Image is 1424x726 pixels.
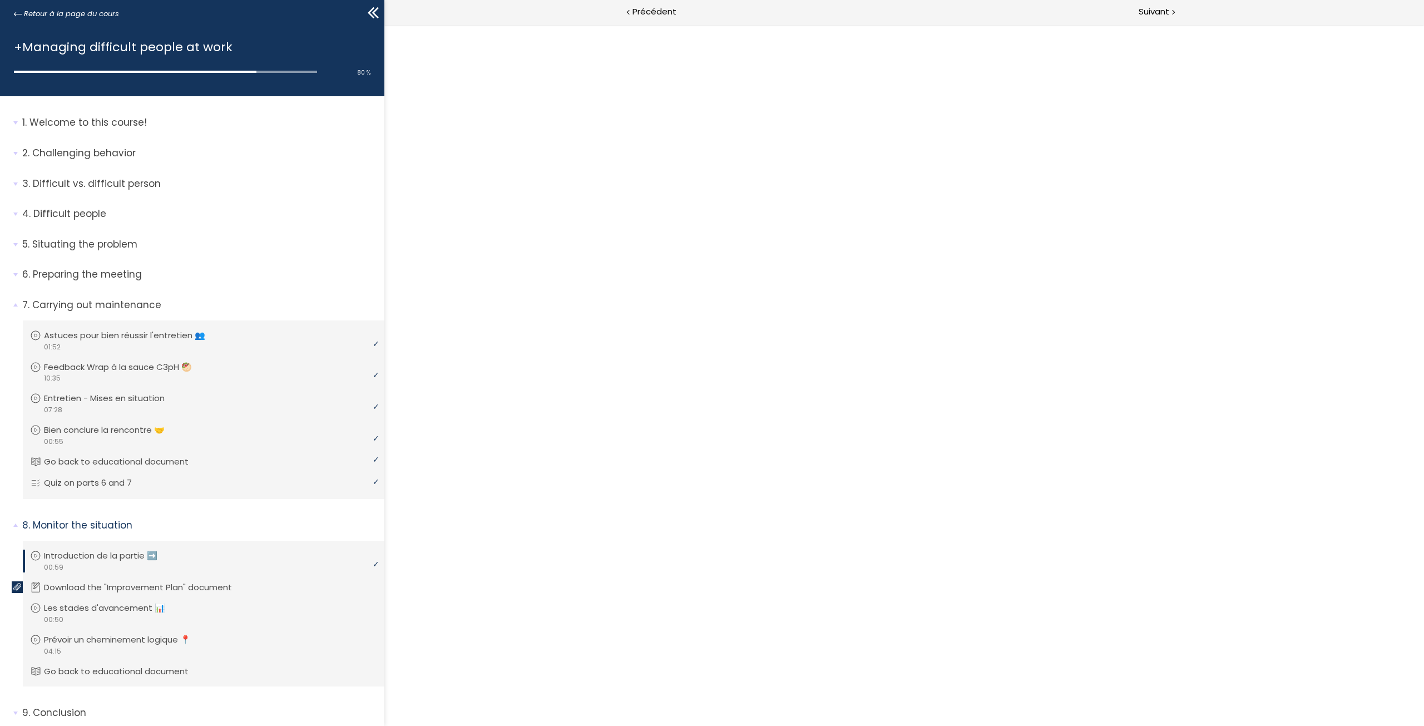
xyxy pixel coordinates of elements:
p: Situating the problem [22,238,376,251]
span: 2. [22,146,29,160]
a: Retour à la page du cours [14,8,119,20]
span: 5. [22,238,29,251]
p: Go back to educational document [44,456,205,468]
p: Astuces pour bien réussir l'entretien 👥 [44,329,222,342]
span: 00:55 [43,437,63,447]
p: Introduction de la partie ➡️ [44,550,174,562]
span: 07:28 [43,405,62,415]
span: 10:35 [43,373,61,383]
p: Challenging behavior [22,146,376,160]
span: 7. [22,298,29,312]
p: Difficult people [22,207,376,221]
iframe: chat widget [6,702,119,726]
h1: +Managing difficult people at work [14,37,365,57]
p: Welcome to this course! [22,116,376,130]
span: 6. [22,268,30,281]
span: Suivant [1139,5,1169,19]
p: Monitor the situation [22,518,376,532]
p: Feedback Wrap à la sauce C3pH 🥙 [44,361,209,373]
span: 00:59 [43,562,63,572]
span: Précédent [632,5,676,19]
p: Difficult vs. difficult person [22,177,376,191]
span: 1. [22,116,27,130]
span: 8. [22,518,30,532]
p: Download the "Improvement Plan" document [44,581,249,594]
p: Preparing the meeting [22,268,376,281]
p: Quiz on parts 6 and 7 [44,477,149,489]
p: Carrying out maintenance [22,298,376,312]
span: 3. [22,177,30,191]
span: 01:52 [43,342,61,352]
span: 4. [22,207,31,221]
span: Retour à la page du cours [24,8,119,20]
p: Entretien - Mises en situation [44,392,181,404]
p: Conclusion [22,706,376,720]
p: Bien conclure la rencontre 🤝 [44,424,181,436]
span: 80 % [357,68,370,77]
